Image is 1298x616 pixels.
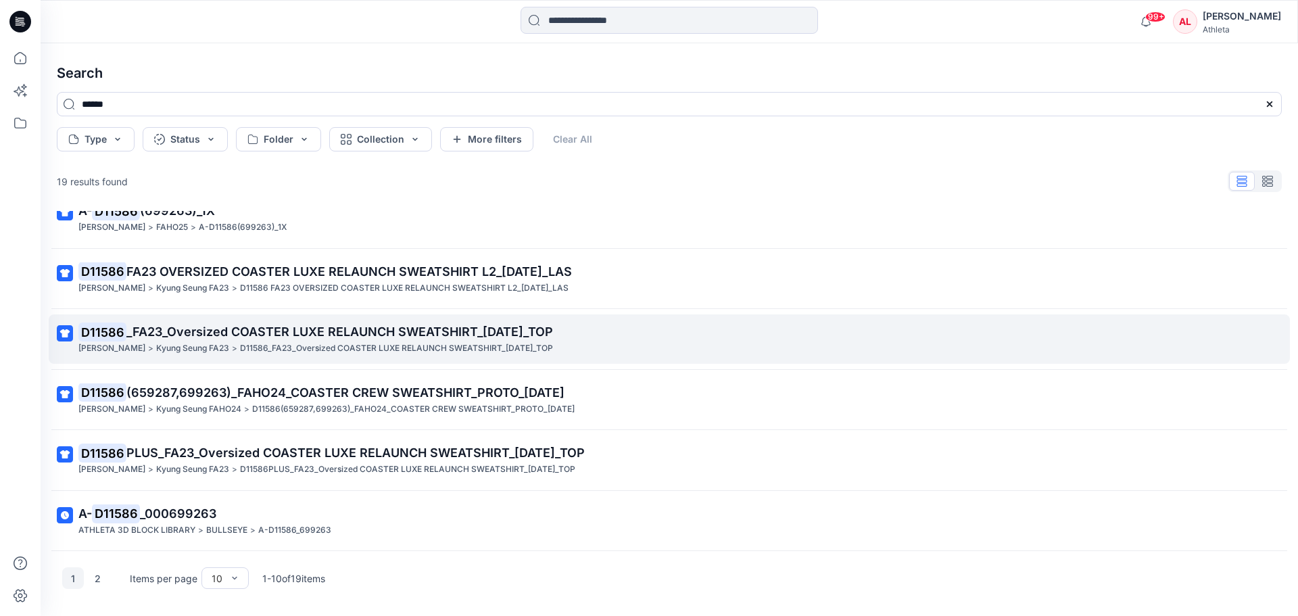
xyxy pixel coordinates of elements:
p: > [148,402,153,417]
span: A- [78,506,92,521]
p: Items per page [130,571,197,586]
mark: D11586 [78,323,126,341]
p: D11586_FA23_Oversized COASTER LUXE RELAUNCH SWEATSHIRT_07MAR2023_TOP [240,341,553,356]
div: [PERSON_NAME] [1203,8,1281,24]
p: 1 - 10 of 19 items [262,571,325,586]
p: A-D11586(699263)_1X [199,220,287,235]
button: Status [143,127,228,151]
a: D11586PLUS_FA23_Oversized COASTER LUXE RELAUNCH SWEATSHIRT_[DATE]_TOP[PERSON_NAME]>Kyung Seung FA... [49,435,1290,485]
p: > [148,220,153,235]
div: Athleta [1203,24,1281,34]
button: Collection [329,127,432,151]
p: KYUNG SEUNG [78,402,145,417]
button: 2 [87,567,108,589]
p: > [148,341,153,356]
span: A- [78,204,92,218]
a: D11586(659287,699263)_FAHO24_COASTER CREW SWEATSHIRT_PROTO_[DATE][PERSON_NAME]>Kyung Seung FAHO24... [49,375,1290,425]
p: D11586(659287,699263)_FAHO24_COASTER CREW SWEATSHIRT_PROTO_13SEP2023 [252,402,575,417]
span: 99+ [1145,11,1165,22]
div: 10 [212,571,222,586]
p: Kyung Seung FA23 [156,281,229,295]
p: Kyung Seung FA23 [156,463,229,477]
p: Kyung Seung FA23 [156,341,229,356]
p: > [148,281,153,295]
mark: D11586 [78,444,126,463]
span: PLUS_FA23_Oversized COASTER LUXE RELAUNCH SWEATSHIRT_[DATE]_TOP [126,446,585,460]
p: D11586PLUS_FA23_Oversized COASTER LUXE RELAUNCH SWEATSHIRT_07MAR2023_TOP [240,463,575,477]
p: > [250,523,256,538]
button: Folder [236,127,321,151]
p: KYUNG SEUNG [78,341,145,356]
p: ATHLETA 3D BLOCK LIBRARY [78,523,195,538]
mark: D11586 [92,504,140,523]
h4: Search [46,54,1293,92]
p: KYUNG SEUNG [78,281,145,295]
p: > [232,341,237,356]
a: D11586FA23 OVERSIZED COASTER LUXE RELAUNCH SWEATSHIRT L2_[DATE]_LAS[PERSON_NAME]>Kyung Seung FA23... [49,254,1290,304]
p: > [232,281,237,295]
p: > [198,523,203,538]
span: _000699263 [140,506,216,521]
span: FA23 OVERSIZED COASTER LUXE RELAUNCH SWEATSHIRT L2_[DATE]_LAS [126,264,572,279]
p: > [148,463,153,477]
a: D11586_FA23_Oversized COASTER LUXE RELAUNCH SWEATSHIRT_[DATE]_TOP[PERSON_NAME]>Kyung Seung FA23>D... [49,314,1290,364]
p: Kyung Seung FAHO24 [156,402,241,417]
span: _FA23_Oversized COASTER LUXE RELAUNCH SWEATSHIRT_[DATE]_TOP [126,325,553,339]
div: AL [1173,9,1197,34]
button: Type [57,127,135,151]
p: > [244,402,249,417]
button: 1 [62,567,84,589]
mark: D11586 [78,383,126,402]
mark: D11586 [78,262,126,281]
p: KYUNG SEUNG [78,220,145,235]
p: 19 results found [57,174,128,189]
p: KYUNG SEUNG [78,463,145,477]
p: A-D11586_699263 [258,523,331,538]
p: > [191,220,196,235]
a: A-D11586_000699263ATHLETA 3D BLOCK LIBRARY>BULLSEYE>A-D11586_699263 [49,496,1290,546]
p: FAHO25 [156,220,188,235]
span: (659287,699263)_FAHO24_COASTER CREW SWEATSHIRT_PROTO_[DATE] [126,385,564,400]
p: > [232,463,237,477]
p: D11586 FA23 OVERSIZED COASTER LUXE RELAUNCH SWEATSHIRT L2_19OCT2022_LAS [240,281,569,295]
button: More filters [440,127,533,151]
a: A-D11586(699263)_1X[PERSON_NAME]>FAHO25>A-D11586(699263)_1X [49,193,1290,243]
span: (699263)_1X [140,204,215,218]
p: BULLSEYE [206,523,247,538]
mark: D11586 [92,202,140,220]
